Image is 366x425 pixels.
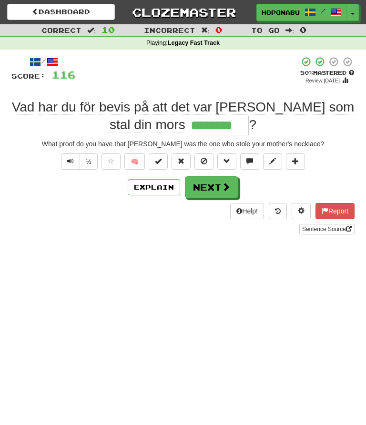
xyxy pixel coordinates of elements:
button: Favorite sentence (alt+f) [102,153,121,170]
a: Sentence Source [299,224,355,234]
strong: Legacy Fast Track [168,40,220,46]
button: Round history (alt+y) [269,203,287,219]
button: Report [315,203,355,219]
span: Correct [41,26,81,34]
span: 116 [51,69,76,81]
button: Add to collection (alt+a) [286,153,305,170]
div: / [11,56,76,68]
button: Ignore sentence (alt+i) [194,153,213,170]
span: 50 % [300,70,313,76]
span: din [134,117,152,132]
span: för [80,100,95,115]
button: Reset to 0% Mastered (alt+r) [172,153,191,170]
span: stal [110,117,131,132]
span: Score: [11,72,46,80]
span: du [61,100,76,115]
button: 🧠 [124,153,145,170]
span: har [38,100,57,115]
button: Explain [128,179,180,195]
span: HopOnABus [262,8,300,17]
div: Text-to-speech controls [59,153,98,170]
div: What proof do you have that [PERSON_NAME] was the one who stole your mother's necklace? [11,139,355,149]
span: på [134,100,149,115]
button: Next [185,176,238,198]
span: bevis [99,100,130,115]
button: Grammar (alt+g) [217,153,236,170]
button: Set this sentence to 100% Mastered (alt+m) [149,153,168,170]
span: ? [249,117,256,132]
a: HopOnABus / [256,4,347,21]
span: var [193,100,212,115]
span: 0 [300,25,306,34]
span: Incorrect [144,26,195,34]
div: Mastered [299,69,355,77]
button: Play sentence audio (ctl+space) [61,153,80,170]
small: Review: [DATE] [305,78,340,83]
button: ½ [80,153,98,170]
span: 0 [215,25,222,34]
a: Clozemaster [129,4,237,20]
span: : [285,27,294,33]
span: som [329,100,354,115]
span: : [201,27,210,33]
a: Dashboard [7,4,115,20]
span: : [87,27,96,33]
button: Edit sentence (alt+d) [263,153,282,170]
button: Help! [230,203,264,219]
span: / [321,8,325,14]
span: mors [155,117,185,132]
span: det [171,100,190,115]
span: Vad [12,100,35,115]
span: [PERSON_NAME] [215,100,325,115]
span: To go [251,26,280,34]
button: Discuss sentence (alt+u) [240,153,259,170]
span: 10 [102,25,115,34]
span: att [152,100,167,115]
